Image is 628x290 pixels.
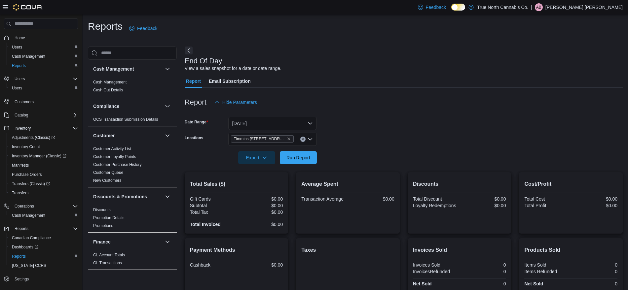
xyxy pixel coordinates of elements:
[524,281,543,286] strong: Net Sold
[572,203,617,208] div: $0.00
[1,97,81,106] button: Customers
[9,161,31,169] a: Manifests
[12,213,45,218] span: Cash Management
[524,269,570,274] div: Items Refunded
[12,98,36,106] a: Customers
[9,52,78,60] span: Cash Management
[9,134,78,142] span: Adjustments (Classic)
[88,20,123,33] h1: Reports
[9,234,78,242] span: Canadian Compliance
[9,180,78,188] span: Transfers (Classic)
[413,203,458,208] div: Loyalty Redemptions
[1,74,81,83] button: Users
[9,211,78,219] span: Cash Management
[1,224,81,233] button: Reports
[536,3,541,11] span: AB
[413,262,458,268] div: Invoices Sold
[12,275,31,283] a: Settings
[12,244,38,250] span: Dashboards
[461,262,506,268] div: 0
[524,180,617,188] h2: Cost/Profit
[461,281,506,286] div: 0
[12,34,78,42] span: Home
[93,239,111,245] h3: Finance
[234,136,285,142] span: Timmins [STREET_ADDRESS]
[524,262,570,268] div: Items Sold
[1,124,81,133] button: Inventory
[93,80,127,84] a: Cash Management
[238,196,283,202] div: $0.00
[88,115,177,126] div: Compliance
[12,144,40,149] span: Inventory Count
[426,4,446,11] span: Feedback
[7,142,81,151] button: Inventory Count
[7,179,81,188] a: Transfers (Classic)
[15,276,29,282] span: Settings
[12,111,31,119] button: Catalog
[12,124,33,132] button: Inventory
[93,239,162,245] button: Finance
[242,151,271,164] span: Export
[190,203,235,208] div: Subtotal
[7,83,81,93] button: Users
[12,45,22,50] span: Users
[7,188,81,198] button: Transfers
[12,153,66,159] span: Inventory Manager (Classic)
[238,222,283,227] div: $0.00
[12,75,27,83] button: Users
[93,88,123,92] a: Cash Out Details
[524,196,570,202] div: Total Cost
[300,137,306,142] button: Clear input
[349,196,394,202] div: $0.00
[286,154,310,161] span: Run Report
[12,135,55,140] span: Adjustments (Classic)
[88,145,177,187] div: Customer
[12,172,42,177] span: Purchase Orders
[93,223,113,228] span: Promotions
[12,235,51,241] span: Canadian Compliance
[12,225,31,233] button: Reports
[9,152,78,160] span: Inventory Manager (Classic)
[93,170,123,175] a: Customer Queue
[222,99,257,106] span: Hide Parameters
[93,215,125,220] a: Promotion Details
[524,246,617,254] h2: Products Sold
[413,246,506,254] h2: Invoices Sold
[127,22,160,35] a: Feedback
[280,151,317,164] button: Run Report
[93,261,122,265] a: GL Transactions
[9,243,78,251] span: Dashboards
[531,3,532,11] p: |
[9,143,43,151] a: Inventory Count
[93,208,111,212] a: Discounts
[9,252,78,260] span: Reports
[15,204,34,209] span: Operations
[12,111,78,119] span: Catalog
[93,146,131,151] a: Customer Activity List
[1,274,81,284] button: Settings
[12,225,78,233] span: Reports
[185,57,222,65] h3: End Of Day
[12,163,29,168] span: Manifests
[13,4,43,11] img: Cova
[190,209,235,215] div: Total Tax
[190,246,283,254] h2: Payment Methods
[461,196,506,202] div: $0.00
[93,215,125,220] span: Promotion Details
[15,226,28,231] span: Reports
[572,269,617,274] div: 0
[12,202,37,210] button: Operations
[93,276,162,282] button: Inventory
[461,269,506,274] div: 0
[4,30,78,288] nav: Complex example
[238,151,275,164] button: Export
[185,135,203,141] label: Locations
[93,132,115,139] h3: Customer
[9,143,78,151] span: Inventory Count
[413,196,458,202] div: Total Discount
[7,261,81,270] button: [US_STATE] CCRS
[9,234,54,242] a: Canadian Compliance
[185,65,281,72] div: View a sales snapshot for a date or date range.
